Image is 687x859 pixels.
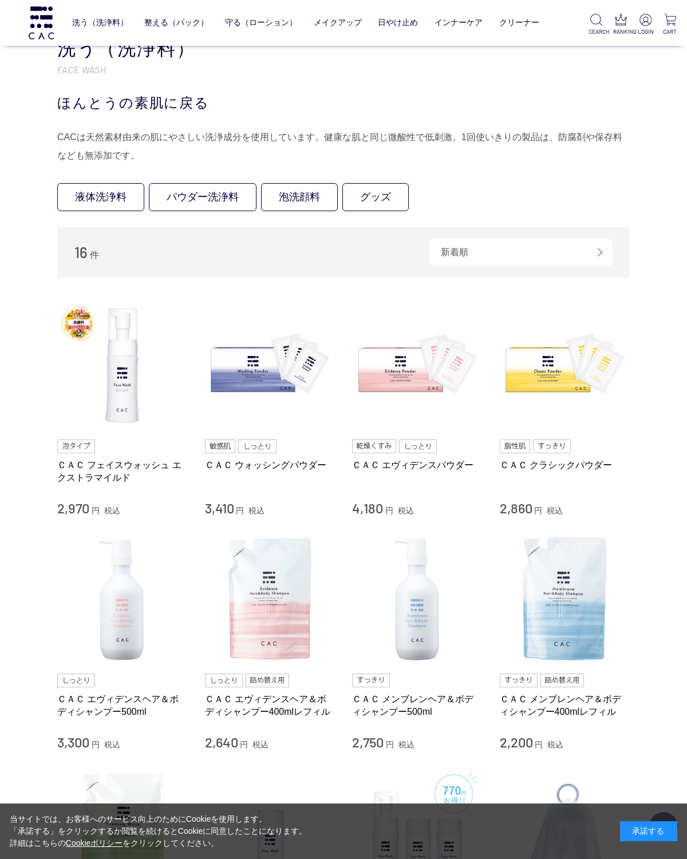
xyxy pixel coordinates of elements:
[104,740,120,749] span: 税込
[205,500,234,516] span: 3,410
[104,506,120,515] span: 税込
[57,93,630,113] div: ほんとうの素肌に戻る
[638,14,653,36] a: LOGIN
[57,440,95,453] img: 泡タイプ
[429,239,613,266] div: 新着順
[620,821,677,841] div: 承諾する
[92,506,100,515] span: 円
[613,27,629,36] p: RANKING
[500,693,630,718] a: ＣＡＣ メンブレンヘア＆ボディシャンプー400mlレフィル
[540,674,585,687] img: 詰め替え用
[205,459,335,471] a: ＣＡＣ ウォッシングパウダー
[662,14,678,36] a: CART
[246,674,290,687] img: 詰め替え用
[149,183,256,211] a: パウダー洗浄料
[225,9,297,36] a: 守る（ローション）
[90,250,99,260] span: 件
[589,14,604,36] a: SEARCH
[205,674,243,687] img: しっとり
[352,500,383,516] span: 4,180
[57,300,188,431] img: ＣＡＣ フェイスウォッシュ エクストラマイルド
[533,440,571,453] img: すっきり
[205,440,236,453] img: 敏感肌
[386,740,394,749] span: 円
[261,183,338,211] a: 泡洗顔料
[500,459,630,471] a: ＣＡＣ クラシックパウダー
[500,734,533,750] span: 2,200
[499,9,539,36] a: クリーナー
[57,183,144,211] a: 液体洗浄料
[248,506,264,515] span: 税込
[352,693,483,718] a: ＣＡＣ メンブレンヘア＆ボディシャンプー500ml
[352,459,483,471] a: ＣＡＣ エヴィデンスパウダー
[27,6,56,39] img: logo
[352,300,483,431] img: ＣＡＣ エヴィデンスパウダー
[74,243,88,261] span: 16
[205,693,335,718] a: ＣＡＣ エヴィデンスヘア＆ボディシャンプー400mlレフィル
[92,740,100,749] span: 円
[205,300,335,431] img: ＣＡＣ ウォッシングパウダー
[535,740,543,749] span: 円
[10,813,307,849] div: 当サイトでは、お客様へのサービス向上のためにCookieを使用します。 「承諾する」をクリックするか閲覧を続けるとCookieに同意したことになります。 詳細はこちらの をクリックしてください。
[589,27,604,36] p: SEARCH
[352,535,483,665] img: ＣＡＣ メンブレンヘア＆ボディシャンプー500ml
[500,300,630,431] img: ＣＡＣ クラシックパウダー
[352,440,396,453] img: 乾燥くすみ
[57,37,630,61] h1: 洗う（洗浄料）
[638,27,653,36] p: LOGIN
[238,440,276,453] img: しっとり
[314,9,362,36] a: メイクアップ
[500,440,530,453] img: 脂性肌
[398,740,414,749] span: 税込
[385,506,393,515] span: 円
[435,9,483,36] a: インナーケア
[57,693,188,718] a: ＣＡＣ エヴィデンスヘア＆ボディシャンプー500ml
[236,506,244,515] span: 円
[57,64,630,76] p: FACE WASH
[547,506,563,515] span: 税込
[500,535,630,665] img: ＣＡＣ メンブレンヘア＆ボディシャンプー400mlレフィル
[252,740,269,749] span: 税込
[57,674,95,687] img: しっとり
[398,506,414,515] span: 税込
[613,14,629,36] a: RANKING
[352,734,384,750] span: 2,750
[547,740,563,749] span: 税込
[205,535,335,665] img: ＣＡＣ エヴィデンスヘア＆ボディシャンプー400mlレフィル
[399,440,437,453] img: しっとり
[342,183,409,211] a: グッズ
[57,535,188,665] img: ＣＡＣ エヴィデンスヘア＆ボディシャンプー500ml
[352,674,390,687] img: すっきり
[240,740,248,749] span: 円
[662,27,678,36] p: CART
[57,128,630,165] div: CACは天然素材由来の肌にやさしい洗浄成分を使用しています。健康な肌と同じ微酸性で低刺激。1回使いきりの製品は、防腐剤や保存料なども無添加です。
[144,9,208,36] a: 整える（パック）
[57,459,188,484] a: ＣＡＣ フェイスウォッシュ エクストラマイルド
[72,9,128,36] a: 洗う（洗浄料）
[378,9,418,36] a: 日やけ止め
[57,500,89,516] span: 2,970
[205,734,238,750] span: 2,640
[66,838,123,848] a: Cookieポリシー
[534,506,542,515] span: 円
[500,500,532,516] span: 2,860
[57,734,89,750] span: 3,300
[500,674,538,687] img: すっきり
